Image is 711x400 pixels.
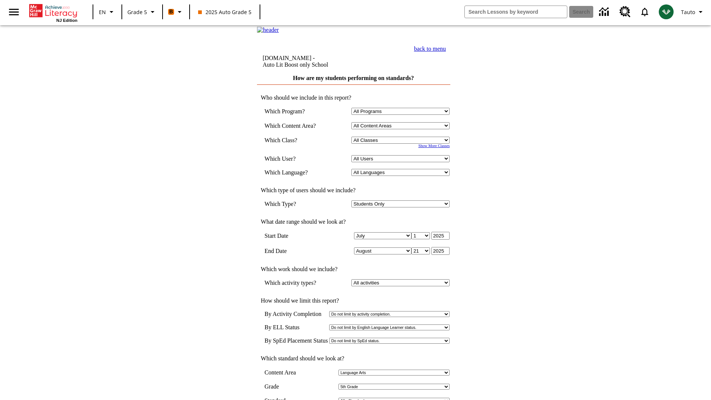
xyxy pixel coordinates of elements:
[264,232,327,240] td: Start Date
[264,337,328,344] td: By SpEd Placement Status
[257,219,450,225] td: What date range should we look at?
[257,27,279,33] img: header
[263,61,328,68] nobr: Auto Lit Boost only School
[257,187,450,194] td: Which type of users should we include?
[264,108,327,115] td: Which Program?
[96,5,119,19] button: Language: EN, Select a language
[264,311,328,317] td: By Activity Completion
[418,144,450,148] a: Show More Classes
[654,2,678,21] button: Select a new avatar
[293,75,414,81] a: How are my students performing on standards?
[414,46,446,52] a: back to menu
[263,55,375,68] td: [DOMAIN_NAME] -
[595,2,615,22] a: Data Center
[257,355,450,362] td: Which standard should we look at?
[681,8,695,16] span: Tauto
[264,383,286,390] td: Grade
[257,266,450,273] td: Which work should we include?
[264,324,328,331] td: By ELL Status
[635,2,654,21] a: Notifications
[264,137,327,144] td: Which Class?
[165,5,187,19] button: Boost Class color is orange. Change class color
[264,123,316,129] nobr: Which Content Area?
[264,279,327,286] td: Which activity types?
[264,169,327,176] td: Which Language?
[3,1,25,23] button: Open side menu
[264,200,327,207] td: Which Type?
[465,6,567,18] input: search field
[615,2,635,22] a: Resource Center, Will open in new tab
[56,18,77,23] span: NJ Edition
[198,8,251,16] span: 2025 Auto Grade 5
[257,94,450,101] td: Who should we include in this report?
[678,5,708,19] button: Profile/Settings
[29,3,77,23] div: Home
[659,4,674,19] img: avatar image
[264,369,305,376] td: Content Area
[264,155,327,162] td: Which User?
[99,8,106,16] span: EN
[257,297,450,304] td: How should we limit this report?
[169,7,173,16] span: B
[127,8,147,16] span: Grade 5
[264,247,327,255] td: End Date
[124,5,160,19] button: Grade: Grade 5, Select a grade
